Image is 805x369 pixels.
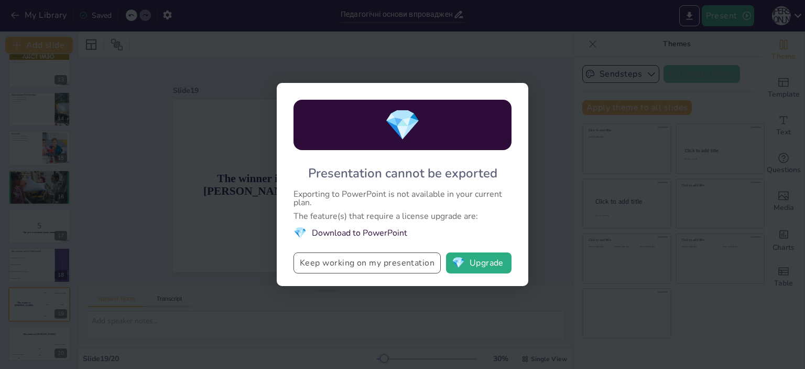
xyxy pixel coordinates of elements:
[384,105,421,145] span: diamond
[308,165,497,182] div: Presentation cannot be exported
[293,190,512,207] div: Exporting to PowerPoint is not available in your current plan.
[293,212,512,220] div: The feature(s) that require a license upgrade are:
[293,252,441,273] button: Keep working on my presentation
[293,226,512,240] li: Download to PowerPoint
[446,252,512,273] button: diamondUpgrade
[293,226,307,240] span: diamond
[452,258,465,268] span: diamond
